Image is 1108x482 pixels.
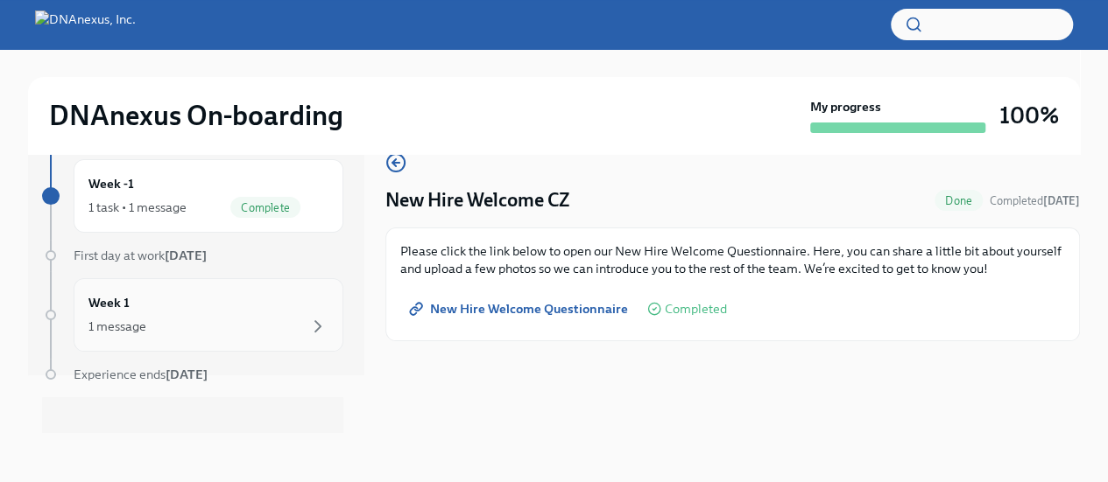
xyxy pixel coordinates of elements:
span: October 9th, 2025 12:50 [990,192,1080,209]
h4: New Hire Welcome CZ [385,187,569,213]
p: Please click the link below to open our New Hire Welcome Questionnaire. Here, you can share a lit... [400,242,1065,277]
h6: Week -1 [88,174,134,193]
strong: [DATE] [1043,194,1080,207]
a: New Hire Welcome Questionnaire [400,291,640,326]
div: 1 task • 1 message [88,199,187,216]
h2: DNAnexus On-boarding [49,98,343,133]
h6: Week 1 [88,293,130,312]
span: Completed [990,194,1080,207]
a: Week 11 message [42,278,343,352]
a: First day at work[DATE] [42,247,343,264]
span: New Hire Welcome Questionnaire [413,300,628,318]
span: Experience ends [74,367,208,382]
h3: 100% [999,100,1059,131]
span: Done [935,194,983,207]
strong: [DATE] [165,248,207,263]
strong: [DATE] [166,367,208,382]
span: Complete [230,201,300,214]
div: 1 message [88,318,146,335]
strong: My progress [810,98,881,115]
a: Week -11 task • 1 messageComplete [42,159,343,233]
span: First day at work [74,248,207,263]
span: Completed [665,303,727,316]
img: DNAnexus, Inc. [35,10,136,38]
